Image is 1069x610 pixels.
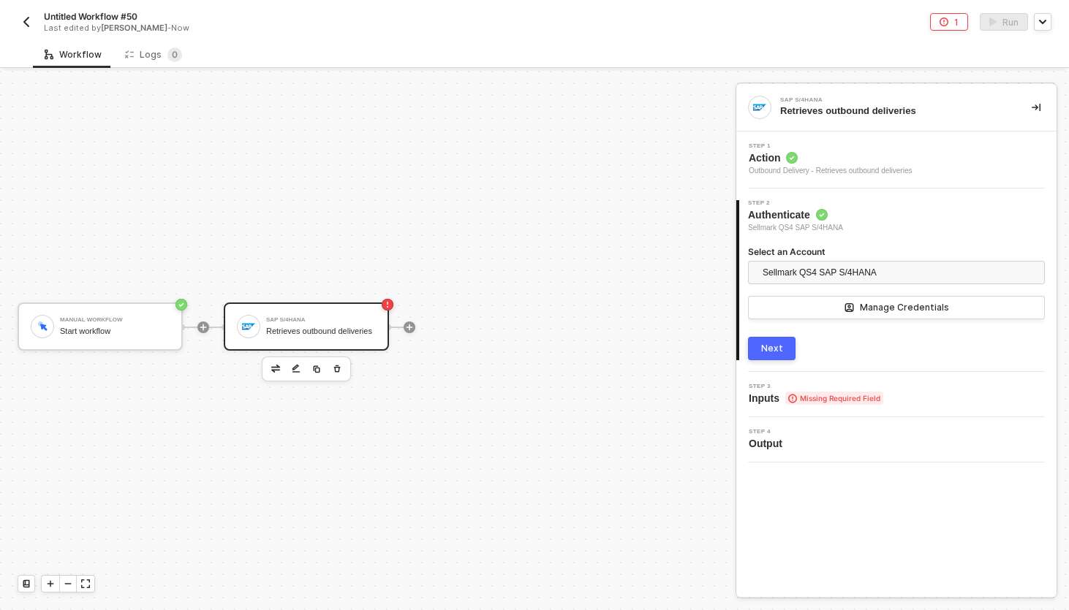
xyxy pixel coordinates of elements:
img: back [20,16,32,28]
span: Output [749,436,788,451]
img: icon [242,320,255,333]
img: integration-icon [753,101,766,114]
span: icon-error-page [940,18,948,26]
button: Manage Credentials [748,296,1045,319]
div: 1 [954,16,959,28]
div: Retrieves outbound deliveries [780,104,1008,118]
div: Last edited by - Now [44,23,501,34]
span: icon-play [46,579,55,588]
button: Next [748,337,796,360]
span: icon-expand [81,579,90,588]
img: edit-cred [292,364,301,374]
div: Manual Workflow [60,317,170,323]
img: edit-cred [271,365,280,372]
span: Sellmark QS4 SAP S/4HANA [763,262,877,283]
span: Step 2 [748,200,843,206]
span: icon-success-page [175,299,187,310]
button: copy-block [308,360,325,378]
div: Step 1Action Outbound Delivery - Retrieves outbound deliveries [736,143,1057,177]
button: edit-cred [267,360,284,378]
span: Missing Required Field [785,392,883,405]
div: Step 3Inputs Missing Required Field [736,384,1057,405]
span: icon-error-page [382,299,393,310]
div: Start workflow [60,327,170,336]
span: Step 3 [749,384,883,389]
span: Untitled Workflow #50 [44,10,137,23]
div: Retrieves outbound deliveries [266,327,376,336]
span: Step 4 [749,429,788,435]
button: 1 [930,13,968,31]
span: Step 1 [749,143,912,149]
button: edit-cred [287,360,305,378]
label: Select an Account [748,245,1045,258]
div: Manage Credentials [860,302,949,313]
button: activateRun [980,13,1028,31]
span: Sellmark QS4 SAP S/4HANA [748,222,843,234]
span: [PERSON_NAME] [101,23,167,33]
span: icon-minus [64,579,72,588]
div: SAP S/4HANA [780,97,1000,103]
img: icon [36,320,49,332]
span: icon-manage-credentials [845,303,854,312]
div: SAP S/4HANA [266,317,376,323]
span: icon-collapse-right [1032,103,1040,112]
img: copy-block [312,365,321,373]
sup: 0 [167,47,182,62]
span: icon-play [199,323,208,332]
div: Step 2Authenticate Sellmark QS4 SAP S/4HANASelect an AccountSellmark QS4 SAP S/4HANA Manage Crede... [736,200,1057,360]
div: Outbound Delivery - Retrieves outbound deliveries [749,165,912,177]
span: Authenticate [748,207,843,222]
span: Action [749,150,912,165]
span: Inputs [749,391,883,405]
span: icon-play [405,323,414,332]
div: Workflow [45,49,102,61]
div: Logs [125,47,182,62]
button: back [18,13,35,31]
div: Next [761,343,783,354]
